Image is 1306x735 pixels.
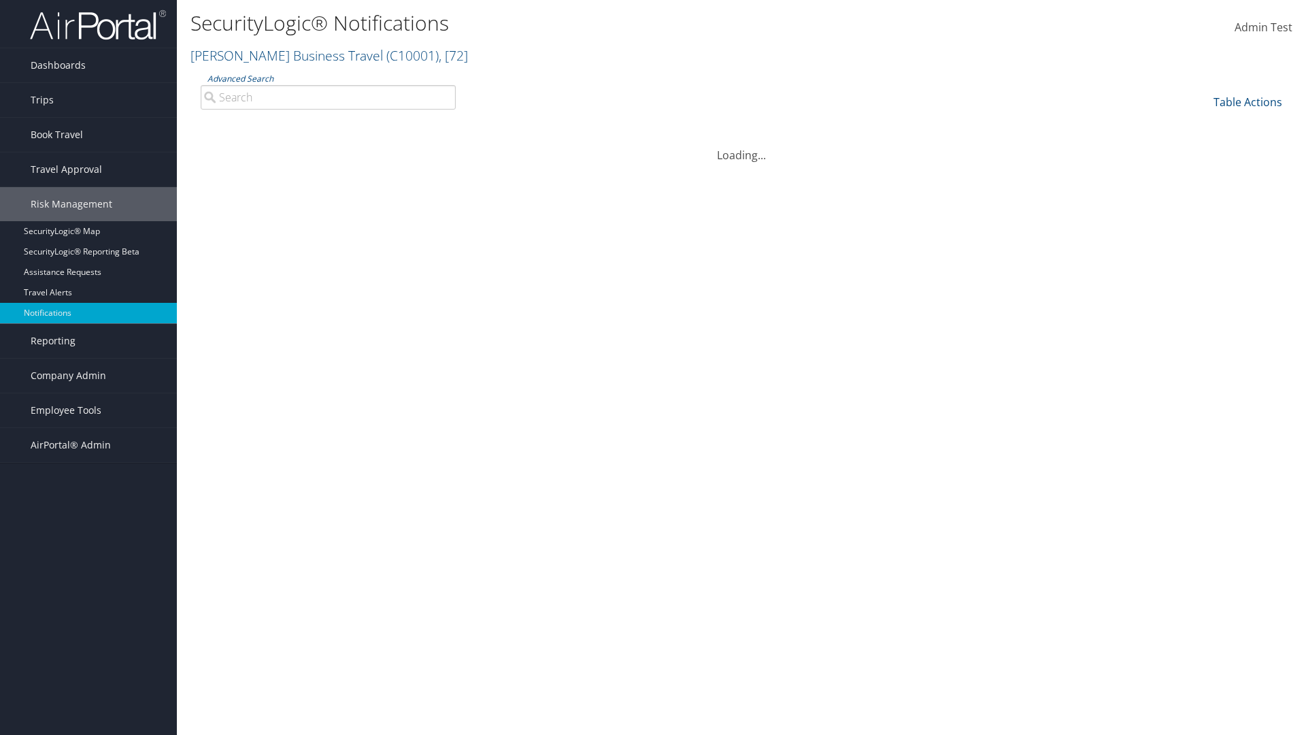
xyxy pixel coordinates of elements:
span: Risk Management [31,187,112,221]
a: Admin Test [1235,7,1292,49]
span: Book Travel [31,118,83,152]
span: Reporting [31,324,76,358]
div: Loading... [190,131,1292,163]
span: Travel Approval [31,152,102,186]
img: airportal-logo.png [30,9,166,41]
span: Admin Test [1235,20,1292,35]
span: ( C10001 ) [386,46,439,65]
span: AirPortal® Admin [31,428,111,462]
input: Advanced Search [201,85,456,110]
h1: SecurityLogic® Notifications [190,9,925,37]
span: Employee Tools [31,393,101,427]
a: Advanced Search [207,73,273,84]
span: , [ 72 ] [439,46,468,65]
span: Company Admin [31,359,106,393]
span: Trips [31,83,54,117]
a: [PERSON_NAME] Business Travel [190,46,468,65]
span: Dashboards [31,48,86,82]
a: Table Actions [1213,95,1282,110]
